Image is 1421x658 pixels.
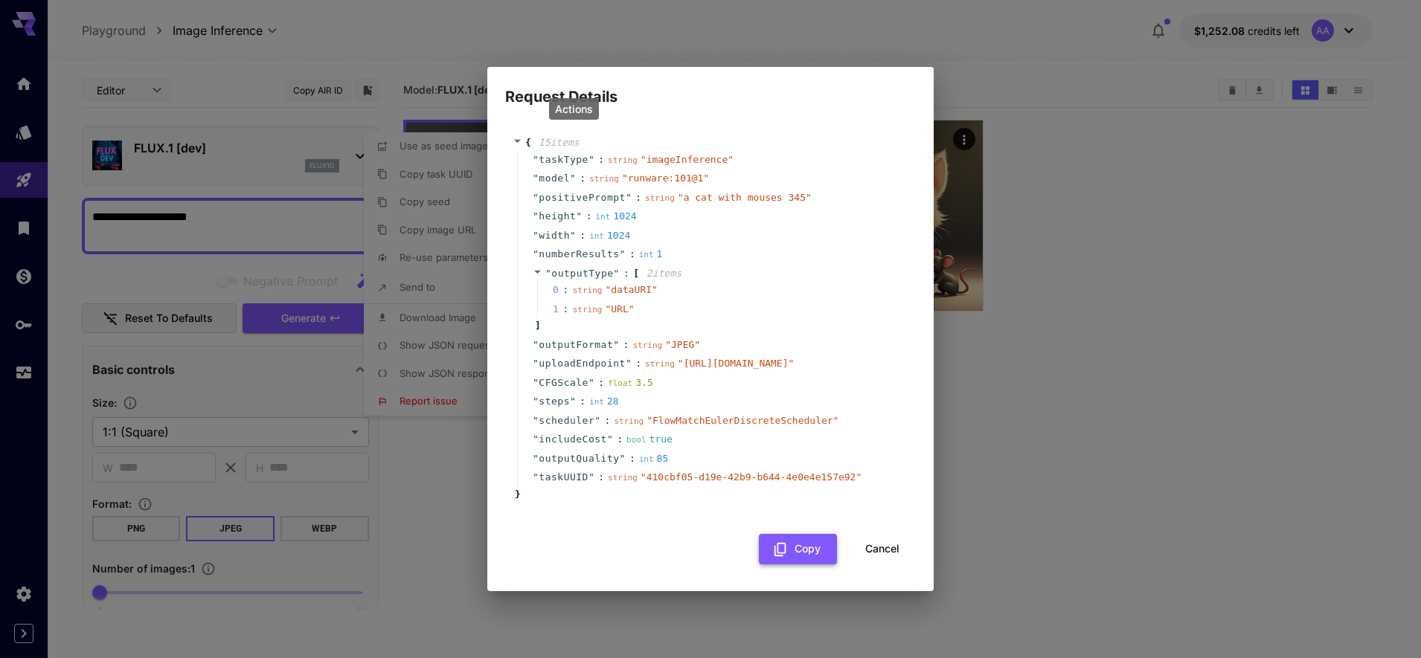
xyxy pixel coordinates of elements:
span: int [589,231,604,241]
span: float [608,378,632,388]
span: " [533,230,539,241]
div: 1024 [589,228,630,243]
span: bool [626,435,647,445]
span: int [639,454,654,464]
span: " [570,172,576,184]
span: " [607,433,613,445]
span: CFGScale [539,375,588,390]
span: " [614,268,620,279]
span: } [513,487,521,502]
span: width [539,228,570,243]
span: " [URL][DOMAIN_NAME] " [678,358,795,369]
span: " a cat with mouses 345 " [678,192,812,203]
span: " [533,415,539,426]
span: 15 item s [539,137,580,148]
div: 1024 [595,209,636,224]
span: scheduler [539,413,594,428]
span: taskUUID [539,470,588,485]
span: " URL " [605,303,634,315]
span: " [533,453,539,464]
span: : [580,228,586,243]
span: string [632,341,662,350]
span: " imageInference " [641,154,734,165]
span: string [614,416,644,426]
span: { [525,135,531,150]
span: : [598,470,604,485]
span: uploadEndpoint [539,356,626,371]
span: includeCost [539,432,607,447]
span: " [613,339,619,350]
span: " [533,154,539,165]
span: string [608,155,638,165]
span: : [617,432,623,447]
span: " [533,433,539,445]
span: " [533,192,539,203]
span: : [598,152,604,167]
span: : [629,451,635,466]
span: positivePrompt [539,190,626,205]
span: " [533,248,539,259]
span: " [533,377,539,388]
span: : [586,209,592,224]
span: ] [533,318,541,333]
span: int [589,397,604,407]
div: 3.5 [608,375,653,390]
span: int [639,250,654,259]
span: 2 item s [647,268,681,279]
span: " [626,358,632,369]
span: " FlowMatchEulerDiscreteScheduler " [647,415,838,426]
h2: Request Details [487,67,934,109]
span: " [570,396,576,407]
button: Copy [759,534,837,564]
span: " 410cbf05-d19e-42b9-b644-4e0e4e157e92 " [641,471,862,483]
span: " dataURI " [605,284,657,295]
span: string [573,305,603,315]
span: " [576,210,582,222]
span: " [533,396,539,407]
span: string [645,359,675,369]
span: string [608,473,638,483]
span: numberResults [539,247,619,262]
div: : [562,283,568,297]
div: : [562,302,568,317]
span: " [588,471,594,483]
span: " [620,248,626,259]
span: : [580,171,586,186]
span: int [595,212,610,222]
span: height [539,209,576,224]
span: " [533,210,539,222]
span: steps [539,394,570,409]
span: 0 [553,283,573,297]
span: : [635,356,641,371]
span: " [533,172,539,184]
span: : [598,375,604,390]
span: " [570,230,576,241]
span: taskType [539,152,588,167]
div: 1 [639,247,663,262]
span: " [594,415,600,426]
span: " [533,471,539,483]
span: string [589,174,619,184]
span: " [533,339,539,350]
span: " [588,154,594,165]
span: string [645,193,675,203]
div: 28 [589,394,619,409]
span: : [580,394,586,409]
span: model [539,171,570,186]
span: outputType [551,268,613,279]
div: true [626,432,673,447]
span: " runware:101@1 " [622,172,709,184]
span: " [533,358,539,369]
span: " JPEG " [665,339,700,350]
div: 85 [639,451,669,466]
span: string [573,286,603,295]
span: outputFormat [539,338,613,352]
span: " [545,268,551,279]
span: " [588,377,594,388]
span: " [626,192,632,203]
span: : [635,190,641,205]
span: [ [633,266,639,281]
div: Actions [549,98,599,120]
span: : [605,413,611,428]
span: outputQuality [539,451,619,466]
